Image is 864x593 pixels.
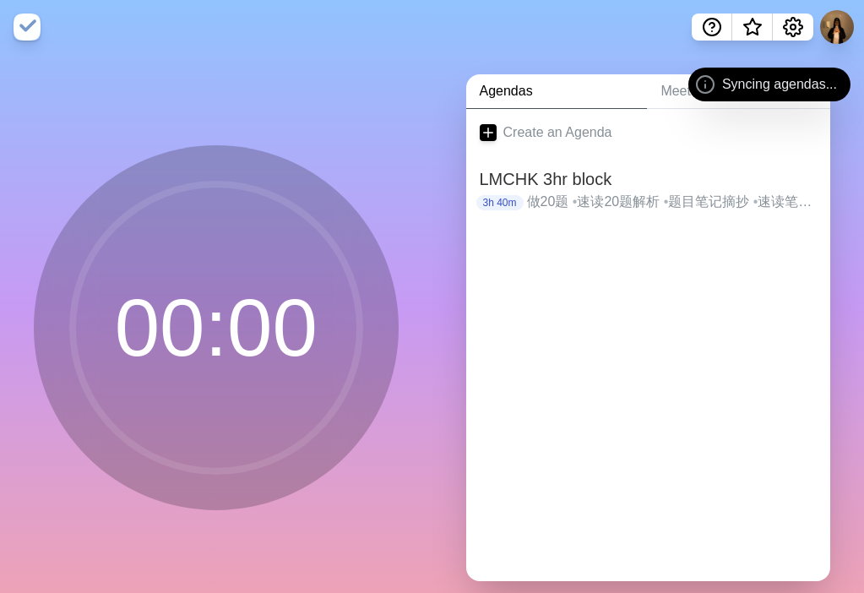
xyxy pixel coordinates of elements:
[480,166,818,192] h2: LMCHK 3hr block
[773,14,813,41] button: Settings
[664,194,669,209] span: •
[753,194,758,209] span: •
[722,74,837,95] span: Syncing agendas...
[647,74,830,109] a: Meetings
[732,14,773,41] button: What’s new
[476,195,524,210] p: 3h 40m
[466,109,831,156] a: Create an Agenda
[527,192,817,212] p: 做20题 速读20题解析 题目笔记摘抄 速读笔记内容
[466,74,648,109] a: Agendas
[14,14,41,41] img: timeblocks logo
[573,194,578,209] span: •
[692,14,732,41] button: Help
